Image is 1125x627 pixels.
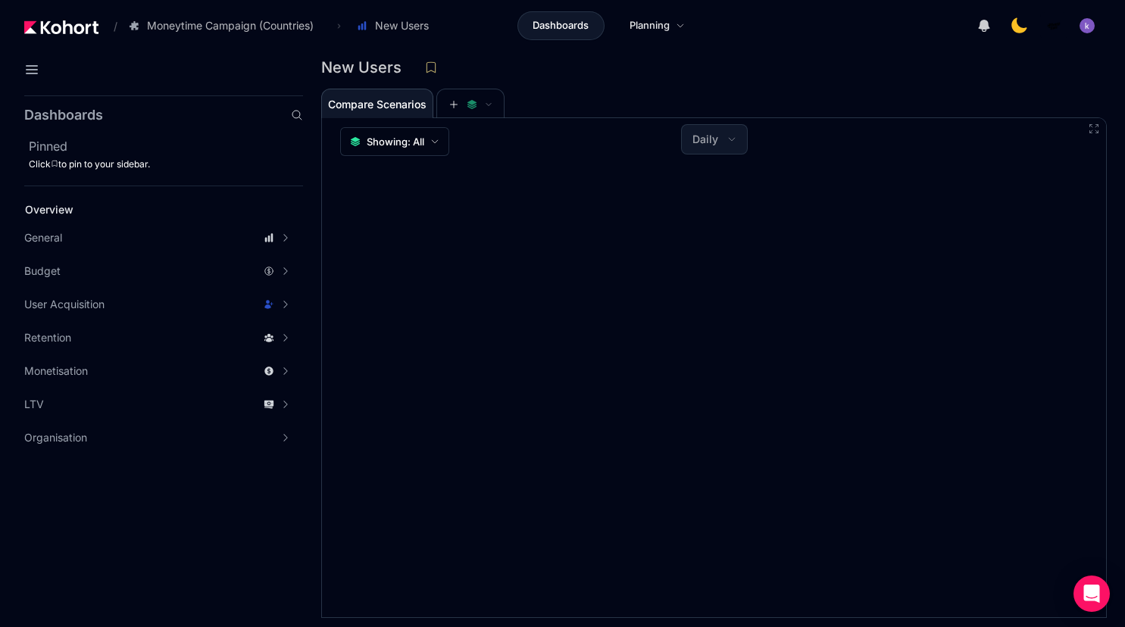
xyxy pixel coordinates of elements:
[24,397,44,412] span: LTV
[348,13,445,39] button: New Users
[1088,123,1100,135] button: Fullscreen
[1046,18,1061,33] img: logo_MoneyTimeLogo_1_20250619094856634230.png
[147,18,314,33] span: Moneytime Campaign (Countries)
[533,18,589,33] span: Dashboards
[24,20,98,34] img: Kohort logo
[614,11,701,40] a: Planning
[321,60,411,75] h3: New Users
[25,203,73,216] span: Overview
[630,18,670,33] span: Planning
[20,198,277,221] a: Overview
[29,137,303,155] h2: Pinned
[24,330,71,345] span: Retention
[102,18,117,34] span: /
[24,297,105,312] span: User Acquisition
[517,11,605,40] a: Dashboards
[328,99,427,110] span: Compare Scenarios
[682,125,747,154] button: Daily
[24,264,61,279] span: Budget
[1073,576,1110,612] div: Open Intercom Messenger
[334,20,344,32] span: ›
[24,363,88,379] span: Monetisation
[340,127,449,156] button: Showing: All
[29,158,303,170] div: Click to pin to your sidebar.
[375,18,429,33] span: New Users
[120,13,330,39] button: Moneytime Campaign (Countries)
[24,108,103,122] h2: Dashboards
[24,430,87,445] span: Organisation
[367,134,424,149] span: Showing: All
[692,132,718,147] span: Daily
[24,230,62,245] span: General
